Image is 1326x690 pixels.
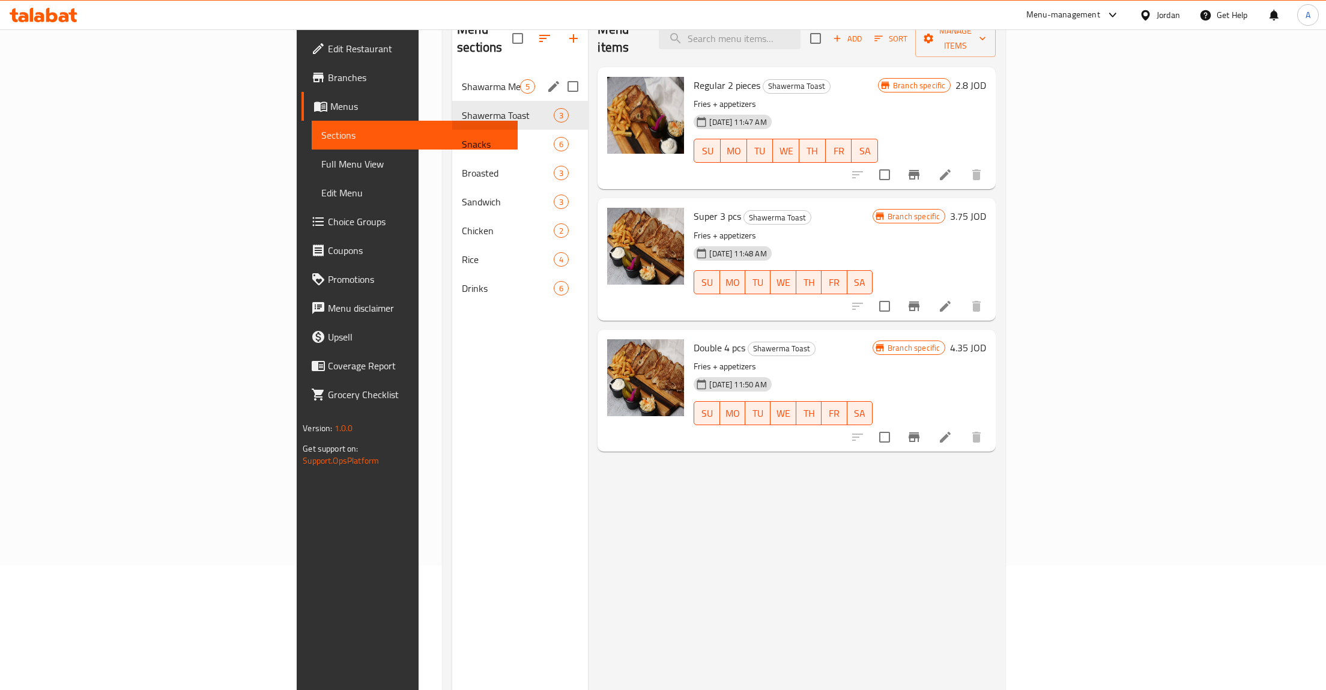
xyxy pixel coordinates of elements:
span: WE [775,274,791,291]
span: Double 4 pcs [694,339,745,357]
span: Sandwich [462,195,554,209]
p: Fries + appetizers [694,228,873,243]
a: Coverage Report [301,351,518,380]
h2: Menu items [598,20,644,56]
span: Full Menu View [321,157,509,171]
span: TU [750,405,766,422]
span: Manage items [925,23,986,53]
span: Sort [874,32,907,46]
button: edit [545,77,563,95]
button: TH [796,270,822,294]
a: Menus [301,92,518,121]
span: A [1306,8,1310,22]
a: Edit Menu [312,178,518,207]
span: TH [804,142,821,160]
div: items [554,223,569,238]
div: Broasted [462,166,554,180]
span: Branch specific [883,211,945,222]
span: Select to update [872,294,897,319]
span: TH [801,274,817,291]
img: Regular 2 pieces [607,77,684,154]
a: Edit menu item [938,168,952,182]
button: MO [721,139,747,163]
div: items [554,108,569,123]
span: 4 [554,254,568,265]
a: Support.OpsPlatform [303,453,379,468]
div: Menu-management [1026,8,1100,22]
a: Upsell [301,322,518,351]
span: Shawerma Toast [744,211,811,225]
a: Sections [312,121,518,150]
div: Shawarma Meals5edit [452,72,588,101]
a: Menu disclaimer [301,294,518,322]
div: Drinks6 [452,274,588,303]
button: delete [962,423,991,452]
button: TU [745,270,770,294]
span: Version: [303,420,332,436]
a: Full Menu View [312,150,518,178]
span: 3 [554,196,568,208]
button: TU [747,139,773,163]
button: TH [796,401,822,425]
span: SU [699,405,715,422]
span: Shawerma Toast [748,342,815,356]
div: Jordan [1157,8,1180,22]
div: Shawerma Toast [748,342,816,356]
span: Menu disclaimer [328,301,509,315]
span: [DATE] 11:50 AM [704,379,771,390]
div: Broasted3 [452,159,588,187]
button: SA [852,139,878,163]
span: WE [778,142,795,160]
span: Upsell [328,330,509,344]
div: items [554,166,569,180]
div: Shawerma Toast [743,210,811,225]
button: Branch-specific-item [900,292,928,321]
span: [DATE] 11:48 AM [704,248,771,259]
div: items [554,252,569,267]
div: Shawerma Toast3 [452,101,588,130]
a: Branches [301,63,518,92]
img: Super 3 pcs [607,208,684,285]
p: Fries + appetizers [694,359,873,374]
button: SA [847,401,873,425]
span: 3 [554,168,568,179]
span: Regular 2 pieces [694,76,760,94]
span: Coverage Report [328,359,509,373]
span: 3 [554,110,568,121]
button: Manage items [915,20,996,57]
span: SA [852,405,868,422]
span: MO [725,142,742,160]
span: 5 [521,81,534,92]
div: Chicken2 [452,216,588,245]
span: Promotions [328,272,509,286]
a: Edit menu item [938,430,952,444]
div: items [554,281,569,295]
span: Shawarma Meals [462,79,520,94]
button: Branch-specific-item [900,160,928,189]
a: Grocery Checklist [301,380,518,409]
span: Snacks [462,137,554,151]
span: Chicken [462,223,554,238]
span: 1.0.0 [334,420,353,436]
span: Super 3 pcs [694,207,741,225]
span: 6 [554,139,568,150]
div: Snacks6 [452,130,588,159]
span: Sort sections [530,24,559,53]
p: Fries + appetizers [694,97,878,112]
a: Promotions [301,265,518,294]
span: MO [725,274,740,291]
input: search [659,28,801,49]
button: MO [720,401,745,425]
button: TU [745,401,770,425]
button: Add section [559,24,588,53]
div: items [520,79,535,94]
span: Select section [803,26,828,51]
span: Drinks [462,281,554,295]
h6: 2.8 JOD [955,77,986,94]
button: FR [822,401,847,425]
button: Add [828,29,867,48]
span: SU [699,142,716,160]
h6: 4.35 JOD [950,339,986,356]
span: Select to update [872,425,897,450]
